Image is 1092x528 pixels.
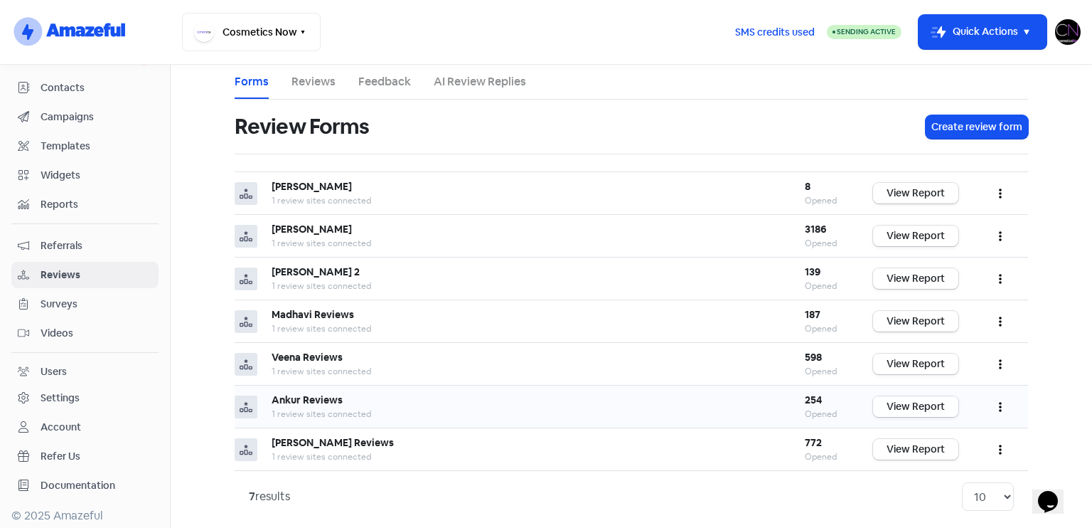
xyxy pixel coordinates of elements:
[272,265,360,278] b: [PERSON_NAME] 2
[735,25,815,40] span: SMS credits used
[11,262,159,288] a: Reviews
[873,396,958,417] a: View Report
[1055,19,1081,45] img: User
[272,195,371,206] span: 1 review sites connected
[805,194,845,207] div: Opened
[249,488,290,505] div: results
[805,322,845,335] div: Opened
[272,366,371,377] span: 1 review sites connected
[272,408,371,420] span: 1 review sites connected
[272,238,371,249] span: 1 review sites connected
[805,394,822,406] b: 254
[805,223,826,236] b: 3186
[926,115,1028,139] button: Create review form
[41,238,152,253] span: Referrals
[272,436,394,449] b: [PERSON_NAME] Reviews
[723,23,827,38] a: SMS credits used
[249,489,255,504] strong: 7
[919,15,1046,49] button: Quick Actions
[41,449,152,464] span: Refer Us
[41,268,152,283] span: Reviews
[11,104,159,130] a: Campaigns
[11,472,159,499] a: Documentation
[272,323,371,334] span: 1 review sites connected
[11,75,159,101] a: Contacts
[11,443,159,470] a: Refer Us
[873,183,958,204] a: View Report
[272,180,352,193] b: [PERSON_NAME]
[272,351,343,364] b: Veena Reviews
[41,326,152,341] span: Videos
[41,139,152,154] span: Templates
[41,80,152,95] span: Contacts
[235,104,369,149] h1: Review Forms
[235,73,269,90] a: Forms
[358,73,411,90] a: Feedback
[805,237,845,250] div: Opened
[873,311,958,332] a: View Report
[11,414,159,440] a: Account
[805,280,845,292] div: Opened
[873,439,958,460] a: View Report
[805,308,820,321] b: 187
[11,507,159,524] div: © 2025 Amazeful
[434,73,526,90] a: AI Review Replies
[41,420,81,435] div: Account
[805,365,845,378] div: Opened
[41,110,152,125] span: Campaigns
[11,162,159,189] a: Widgets
[272,223,352,236] b: [PERSON_NAME]
[805,180,810,193] b: 8
[41,391,80,406] div: Settings
[11,291,159,317] a: Surveys
[827,23,901,41] a: Sending Active
[41,297,152,312] span: Surveys
[873,354,958,374] a: View Report
[805,351,822,364] b: 598
[805,408,845,421] div: Opened
[11,359,159,385] a: Users
[41,168,152,183] span: Widgets
[41,364,67,379] div: Users
[873,226,958,246] a: View Report
[873,268,958,289] a: View Report
[805,436,822,449] b: 772
[11,191,159,218] a: Reports
[11,385,159,411] a: Settings
[41,197,152,212] span: Reports
[41,478,152,493] span: Documentation
[11,233,159,259] a: Referrals
[272,451,371,463] span: 1 review sites connected
[11,133,159,159] a: Templates
[182,13,321,51] button: Cosmetics Now
[291,73,336,90] a: Reviews
[1032,471,1078,514] iframe: chat widget
[272,308,354,321] b: Madhavi Reviews
[272,280,371,292] span: 1 review sites connected
[272,394,343,406] b: Ankur Reviews
[837,27,896,36] span: Sending Active
[11,320,159,347] a: Videos
[805,450,845,463] div: Opened
[805,265,820,278] b: 139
